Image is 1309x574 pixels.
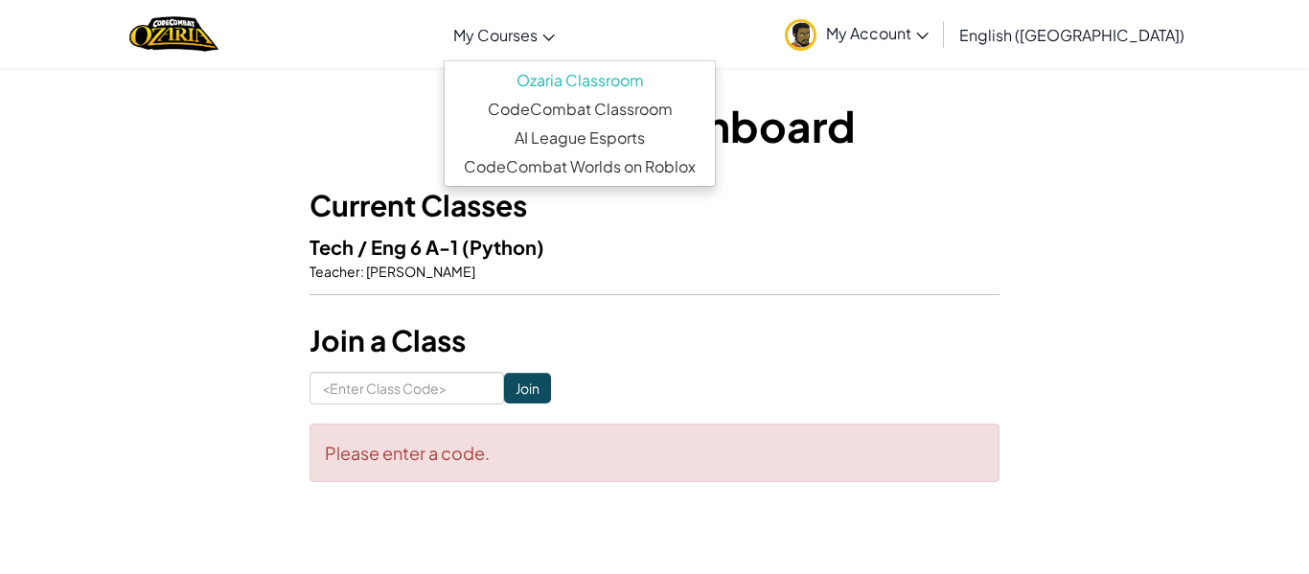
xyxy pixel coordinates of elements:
[310,235,462,259] span: Tech / Eng 6 A-1
[310,184,999,227] h3: Current Classes
[310,96,999,155] h1: Student Dashboard
[453,25,538,45] span: My Courses
[462,235,544,259] span: (Python)
[445,66,715,95] a: Ozaria Classroom
[310,319,999,362] h3: Join a Class
[444,9,564,60] a: My Courses
[826,23,929,43] span: My Account
[310,263,360,280] span: Teacher
[129,14,218,54] img: Home
[959,25,1184,45] span: English ([GEOGRAPHIC_DATA])
[445,95,715,124] a: CodeCombat Classroom
[445,124,715,152] a: AI League Esports
[310,372,504,404] input: <Enter Class Code>
[364,263,475,280] span: [PERSON_NAME]
[775,4,938,64] a: My Account
[360,263,364,280] span: :
[504,373,551,403] input: Join
[310,424,999,482] div: Please enter a code.
[445,152,715,181] a: CodeCombat Worlds on Roblox
[785,19,816,51] img: avatar
[129,14,218,54] a: Ozaria by CodeCombat logo
[950,9,1194,60] a: English ([GEOGRAPHIC_DATA])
